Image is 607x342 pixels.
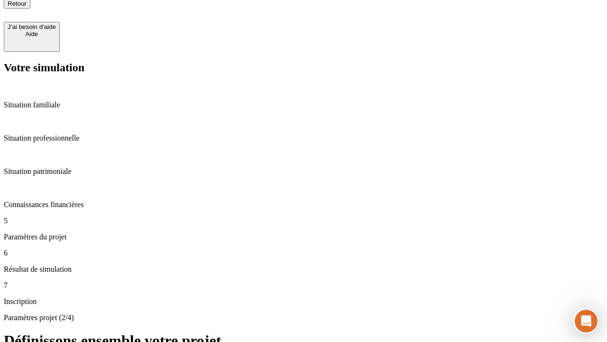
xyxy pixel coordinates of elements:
[575,310,598,332] iframe: Intercom live chat
[4,134,603,142] p: Situation professionnelle
[4,265,603,274] p: Résultat de simulation
[572,307,599,334] iframe: Intercom live chat discovery launcher
[4,217,603,225] p: 5
[4,200,603,209] p: Connaissances financières
[4,313,603,322] p: Paramètres projet (2/4)
[4,233,603,241] p: Paramètres du projet
[4,167,603,176] p: Situation patrimoniale
[4,249,603,257] p: 6
[8,23,56,30] div: J’ai besoin d'aide
[4,281,603,290] p: 7
[4,22,60,52] button: J’ai besoin d'aideAide
[8,30,56,38] div: Aide
[4,297,603,306] p: Inscription
[4,61,603,74] h2: Votre simulation
[4,101,603,109] p: Situation familiale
